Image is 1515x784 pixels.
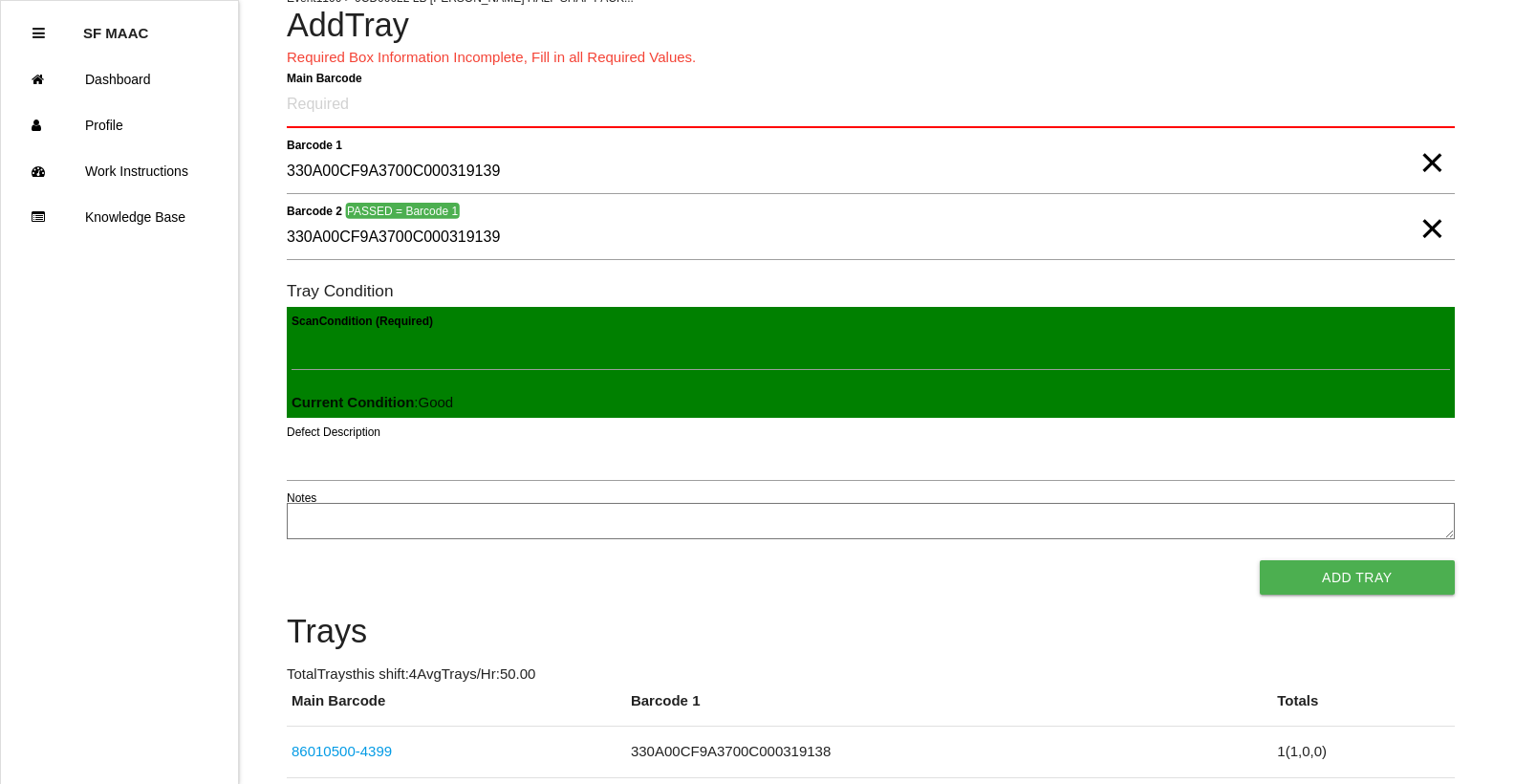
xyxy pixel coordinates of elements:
b: Scan Condition (Required) [292,314,433,327]
b: Barcode 2 [287,204,342,217]
span: : Good [292,394,453,410]
b: Current Condition [292,394,414,410]
b: Barcode 1 [287,138,342,151]
th: Totals [1272,690,1454,727]
a: Knowledge Base [1,194,238,240]
button: Add Tray [1260,560,1455,595]
input: Required [287,83,1455,128]
a: Profile [1,102,238,148]
a: Dashboard [1,56,238,102]
a: Work Instructions [1,148,238,194]
td: 1 ( 1 , 0 , 0 ) [1272,727,1454,778]
h4: Add Tray [287,8,1455,44]
th: Main Barcode [287,690,626,727]
label: Defect Description [287,424,380,441]
label: Notes [287,490,316,507]
p: SF MAAC [83,11,148,41]
h4: Trays [287,614,1455,650]
h6: Tray Condition [287,282,1455,300]
td: 330A00CF9A3700C000319138 [626,727,1272,778]
th: Barcode 1 [626,690,1272,727]
a: 86010500-4399 [292,743,392,759]
span: Clear Input [1419,190,1444,229]
p: Total Trays this shift: 4 Avg Trays /Hr: 50.00 [287,664,1455,686]
p: Required Box Information Incomplete, Fill in all Required Values. [287,47,1455,69]
b: Main Barcode [287,71,362,84]
span: Clear Input [1419,124,1444,163]
span: PASSED = Barcode 1 [345,203,459,219]
div: Close [32,11,45,56]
